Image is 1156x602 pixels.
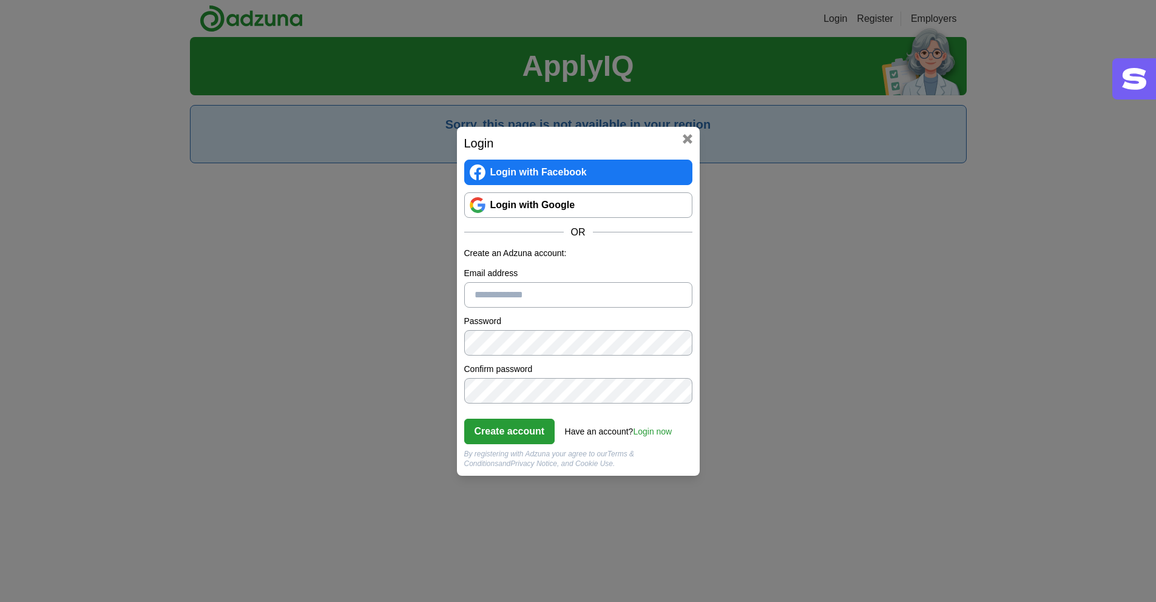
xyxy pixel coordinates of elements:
[464,160,692,185] a: Login with Facebook
[464,267,692,280] label: Email address
[510,459,557,468] a: Privacy Notice
[464,247,692,260] p: Create an Adzuna account:
[464,419,555,444] button: Create account
[564,225,593,240] span: OR
[464,134,692,152] h2: Login
[464,363,692,376] label: Confirm password
[464,450,635,468] a: Terms & Conditions
[565,418,672,438] div: Have an account?
[464,192,692,218] a: Login with Google
[633,427,672,436] a: Login now
[464,449,692,468] div: By registering with Adzuna your agree to our and , and Cookie Use.
[464,315,692,328] label: Password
